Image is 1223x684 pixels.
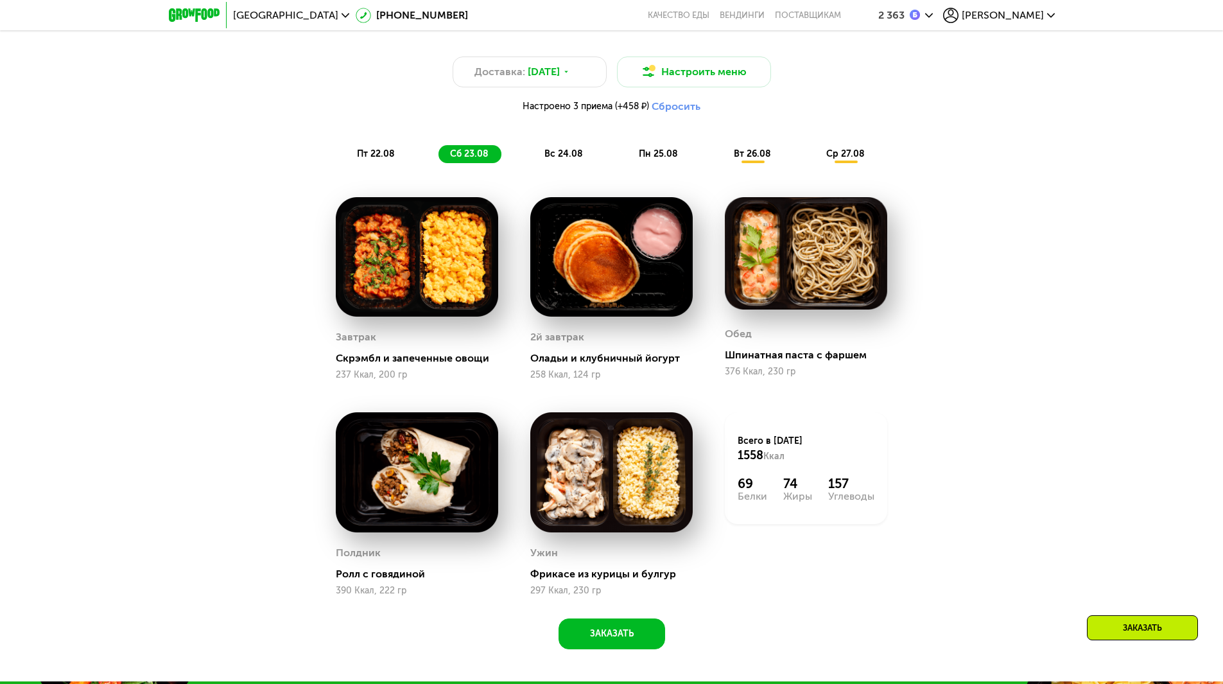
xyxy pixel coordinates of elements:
div: 2 363 [878,10,905,21]
div: Всего в [DATE] [738,435,874,463]
a: Качество еды [648,10,709,21]
div: 258 Ккал, 124 гр [530,370,693,380]
div: 297 Ккал, 230 гр [530,586,693,596]
div: 69 [738,476,767,491]
span: 1558 [738,448,763,462]
div: Полдник [336,543,381,563]
div: Обед [725,324,752,344]
span: пт 22.08 [357,148,395,159]
a: [PHONE_NUMBER] [356,8,468,23]
div: 74 [783,476,812,491]
span: Доставка: [474,64,525,80]
div: Белки [738,491,767,502]
div: 390 Ккал, 222 гр [336,586,498,596]
span: вс 24.08 [544,148,583,159]
span: вт 26.08 [734,148,771,159]
span: [GEOGRAPHIC_DATA] [233,10,338,21]
div: Углеводы [828,491,874,502]
span: [PERSON_NAME] [962,10,1044,21]
div: 2й завтрак [530,328,584,347]
div: 157 [828,476,874,491]
div: 376 Ккал, 230 гр [725,367,887,377]
div: Заказать [1087,615,1198,640]
div: Фрикасе из курицы и булгур [530,568,703,581]
div: поставщикам [775,10,841,21]
div: Ужин [530,543,558,563]
a: Вендинги [720,10,765,21]
div: Скрэмбл и запеченные овощи [336,352,508,365]
div: Ролл с говядиной [336,568,508,581]
button: Заказать [559,618,665,649]
div: Шпинатная паста с фаршем [725,349,898,362]
button: Настроить меню [617,57,771,87]
div: Жиры [783,491,812,502]
div: Оладьи и клубничный йогурт [530,352,703,365]
span: ср 27.08 [826,148,865,159]
span: сб 23.08 [450,148,489,159]
span: Ккал [763,451,785,462]
div: 237 Ккал, 200 гр [336,370,498,380]
button: Сбросить [652,100,700,113]
div: Завтрак [336,328,376,347]
span: пн 25.08 [639,148,678,159]
span: Настроено 3 приема (+458 ₽) [523,102,649,111]
span: [DATE] [528,64,560,80]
